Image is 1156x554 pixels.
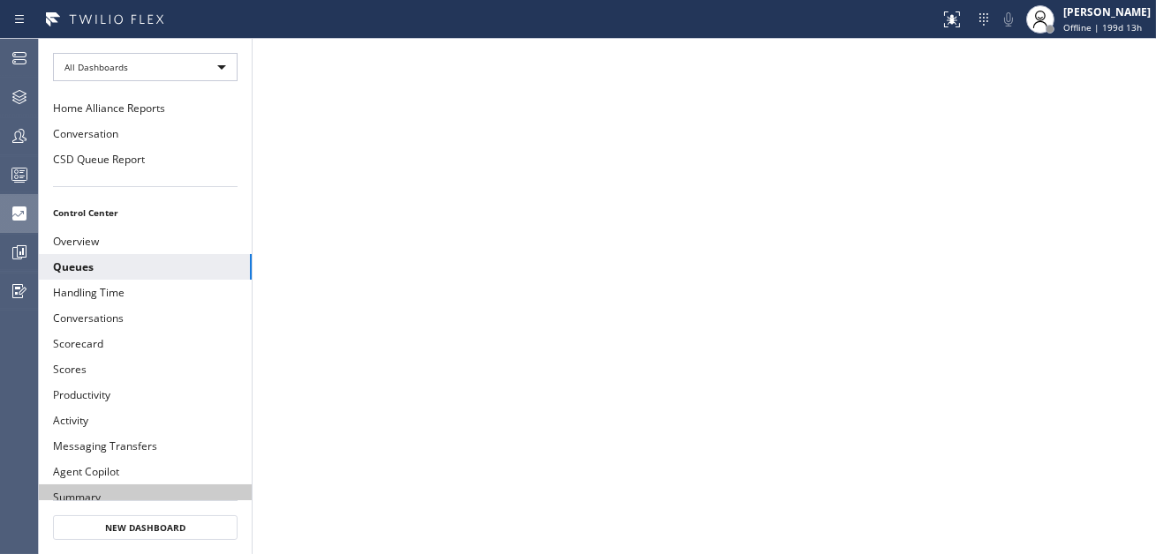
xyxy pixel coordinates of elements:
[39,433,252,459] button: Messaging Transfers
[39,382,252,408] button: Productivity
[53,515,238,540] button: New Dashboard
[39,254,252,280] button: Queues
[53,53,238,81] div: All Dashboards
[39,280,252,305] button: Handling Time
[39,228,252,254] button: Overview
[1063,4,1151,19] div: [PERSON_NAME]
[996,7,1021,32] button: Mute
[39,146,252,172] button: CSD Queue Report
[39,484,252,510] button: Summary
[39,201,252,224] li: Control Center
[253,39,1156,554] iframe: dashboard_9953aedaeaea
[39,95,252,121] button: Home Alliance Reports
[39,305,252,331] button: Conversations
[39,121,252,146] button: Conversation
[39,331,252,356] button: Scorecard
[39,459,252,484] button: Agent Copilot
[39,408,252,433] button: Activity
[1063,21,1142,34] span: Offline | 199d 13h
[39,356,252,382] button: Scores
